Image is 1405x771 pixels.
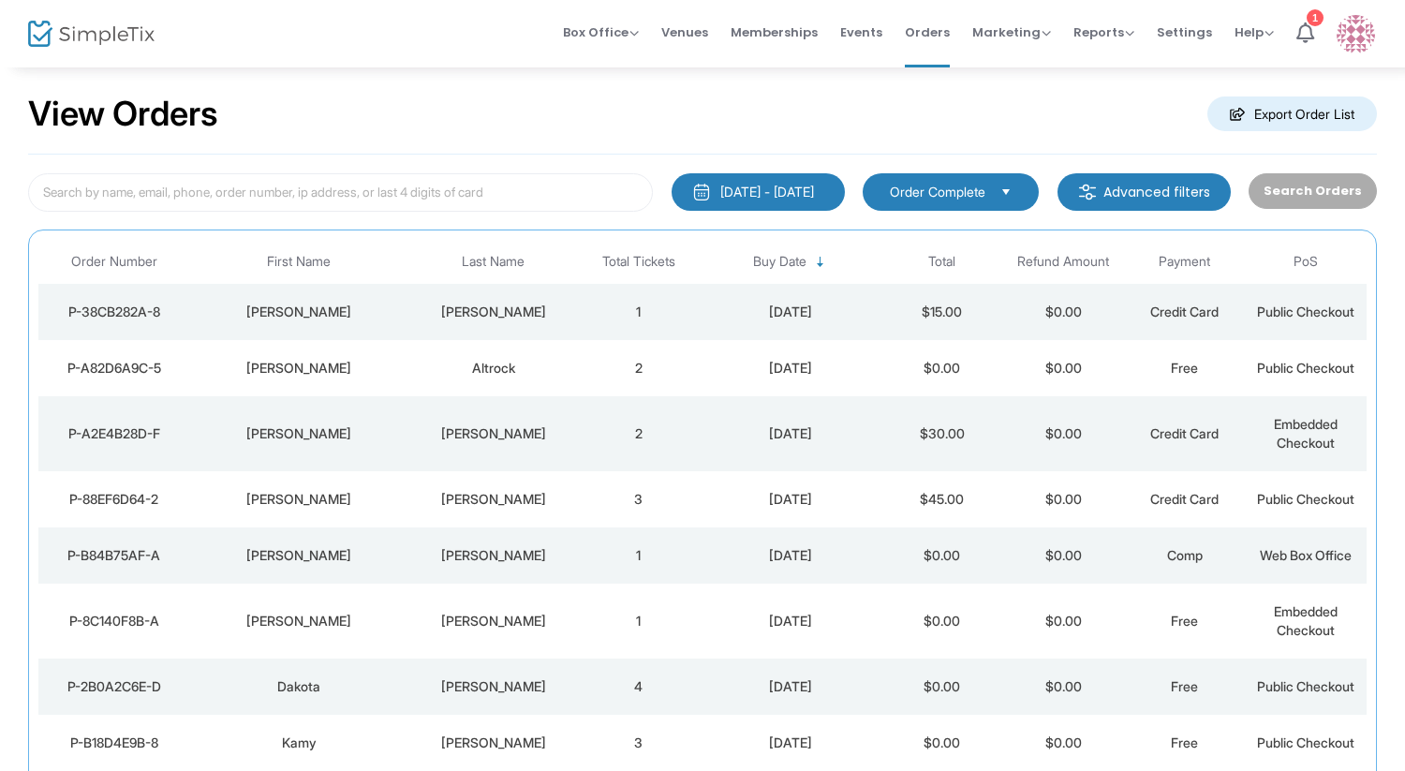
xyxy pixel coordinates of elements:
div: P-38CB282A-8 [43,303,185,321]
span: Credit Card [1150,304,1219,319]
m-button: Advanced filters [1057,173,1231,211]
td: 4 [578,659,699,715]
span: Credit Card [1150,491,1219,507]
span: Marketing [972,23,1051,41]
td: $0.00 [881,584,1002,659]
span: Embedded Checkout [1274,603,1338,638]
td: $0.00 [1002,284,1123,340]
span: Public Checkout [1257,304,1354,319]
h2: View Orders [28,94,218,135]
img: filter [1078,183,1097,201]
span: Reports [1073,23,1134,41]
span: Orders [905,8,950,56]
div: Kamy [195,734,404,752]
div: P-2B0A2C6E-D [43,677,185,696]
td: $0.00 [1002,715,1123,771]
td: $0.00 [881,715,1002,771]
div: [DATE] - [DATE] [720,183,814,201]
span: Settings [1157,8,1212,56]
span: Events [840,8,882,56]
span: Memberships [731,8,818,56]
span: Free [1171,678,1198,694]
button: Select [993,182,1019,202]
td: $0.00 [1002,659,1123,715]
span: Public Checkout [1257,734,1354,750]
div: 8/19/2025 [704,677,877,696]
td: 3 [578,715,699,771]
span: Free [1171,734,1198,750]
td: $0.00 [881,659,1002,715]
span: Comp [1167,547,1203,563]
div: Taylor [195,303,404,321]
span: Embedded Checkout [1274,416,1338,451]
m-button: Export Order List [1207,96,1377,131]
span: Box Office [563,23,639,41]
div: P-A82D6A9C-5 [43,359,185,378]
td: 1 [578,284,699,340]
div: Zartman [413,303,573,321]
span: Public Checkout [1257,678,1354,694]
span: Order Complete [890,183,985,201]
td: $0.00 [1002,584,1123,659]
td: 2 [578,340,699,396]
span: Order Number [71,254,157,270]
div: P-A2E4B28D-F [43,424,185,443]
div: Data table [38,240,1367,771]
td: $45.00 [881,471,1002,527]
div: Altrock [413,359,573,378]
div: Andrew [195,359,404,378]
div: 1 [1307,9,1324,26]
div: 8/19/2025 [704,546,877,565]
span: Buy Date [753,254,806,270]
th: Total Tickets [578,240,699,284]
div: 8/19/2025 [704,734,877,752]
td: $0.00 [1002,340,1123,396]
div: 8/19/2025 [704,490,877,509]
button: [DATE] - [DATE] [672,173,845,211]
input: Search by name, email, phone, order number, ip address, or last 4 digits of card [28,173,653,212]
div: P-8C140F8B-A [43,612,185,630]
div: P-B84B75AF-A [43,546,185,565]
div: Steven [195,546,404,565]
span: Web Box Office [1260,547,1352,563]
span: Free [1171,360,1198,376]
td: $0.00 [1002,396,1123,471]
div: 8/19/2025 [704,424,877,443]
span: Credit Card [1150,425,1219,441]
div: P-B18D4E9B-8 [43,734,185,752]
span: Help [1235,23,1274,41]
div: 8/19/2025 [704,612,877,630]
span: Public Checkout [1257,491,1354,507]
div: Irene [195,424,404,443]
th: Refund Amount [1002,240,1123,284]
td: $0.00 [881,340,1002,396]
td: 1 [578,527,699,584]
img: monthly [692,183,711,201]
span: Payment [1159,254,1210,270]
div: Locke [413,612,573,630]
div: Dakota [195,677,404,696]
div: Angerame [413,490,573,509]
div: Mitchell [413,424,573,443]
th: Total [881,240,1002,284]
span: Free [1171,613,1198,629]
td: $0.00 [1002,471,1123,527]
div: 8/19/2025 [704,359,877,378]
td: 1 [578,584,699,659]
span: Last Name [462,254,525,270]
td: $15.00 [881,284,1002,340]
span: Public Checkout [1257,360,1354,376]
span: Venues [661,8,708,56]
div: Taylor [413,546,573,565]
div: Maureen [195,490,404,509]
td: 3 [578,471,699,527]
span: First Name [267,254,331,270]
td: $30.00 [881,396,1002,471]
div: Lael [195,612,404,630]
td: $0.00 [881,527,1002,584]
div: P-88EF6D64-2 [43,490,185,509]
div: 8/19/2025 [704,303,877,321]
div: Dudley [413,677,573,696]
span: Sortable [813,255,828,270]
td: $0.00 [1002,527,1123,584]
